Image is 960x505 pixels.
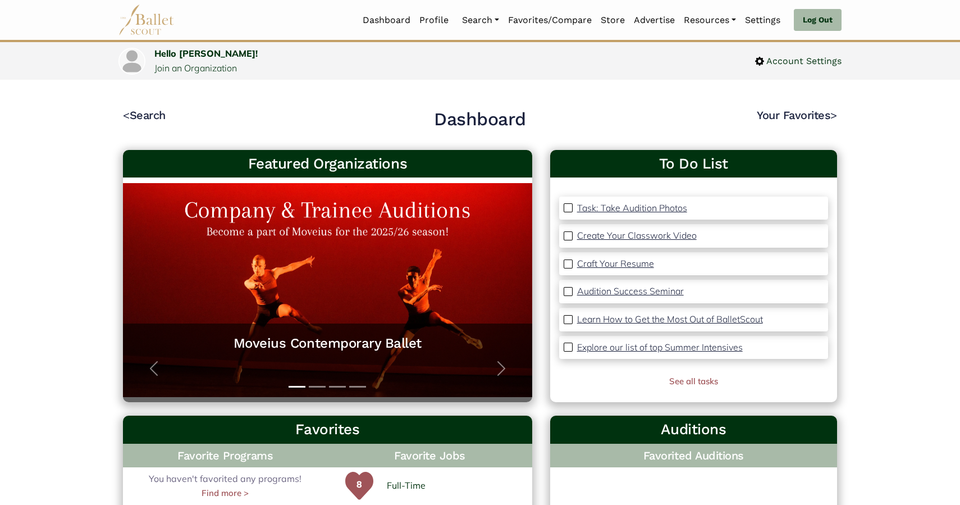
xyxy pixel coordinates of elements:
p: Learn How to Get the Most Out of BalletScout [577,313,763,325]
p: Task: Take Audition Photos [577,202,687,213]
h3: Favorites [132,420,523,439]
span: Account Settings [764,54,842,69]
a: Log Out [794,9,842,31]
h3: Featured Organizations [132,154,523,174]
img: heart-green.svg [345,472,373,500]
a: Find more > [202,486,249,500]
h4: Favorite Jobs [327,444,532,467]
a: Search [458,8,504,32]
a: <Search [123,108,166,122]
a: Profile [415,8,453,32]
a: To Do List [559,154,828,174]
a: Dashboard [358,8,415,32]
a: Resources [679,8,740,32]
a: Explore our list of top Summer Intensives [577,340,743,355]
a: Full-Time [387,479,426,493]
a: Account Settings [755,54,842,69]
h4: Favorite Programs [123,444,327,467]
a: Moveius Contemporary Ballet [134,335,521,352]
p: Craft Your Resume [577,258,654,269]
a: Settings [740,8,785,32]
a: Task: Take Audition Photos [577,201,687,216]
a: Your Favorites> [757,108,837,122]
p: Explore our list of top Summer Intensives [577,342,743,353]
code: < [123,108,130,122]
button: Slide 2 [309,380,326,393]
a: Store [596,8,629,32]
code: > [830,108,837,122]
a: Join an Organization [154,62,237,74]
h2: Dashboard [434,108,526,131]
h4: Favorited Auditions [559,448,828,463]
a: Craft Your Resume [577,257,654,271]
a: Audition Success Seminar [577,284,684,299]
a: See all tasks [669,376,718,386]
button: Slide 1 [289,380,305,393]
p: Audition Success Seminar [577,285,684,297]
button: Slide 3 [329,380,346,393]
h3: Auditions [559,420,828,439]
a: Favorites/Compare [504,8,596,32]
a: Advertise [629,8,679,32]
div: You haven't favorited any programs! [123,472,327,500]
a: Hello [PERSON_NAME]! [154,48,258,59]
img: profile picture [120,49,144,74]
a: Create Your Classwork Video [577,229,697,243]
button: Slide 4 [349,380,366,393]
p: Create Your Classwork Video [577,230,697,241]
a: Learn How to Get the Most Out of BalletScout [577,312,763,327]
